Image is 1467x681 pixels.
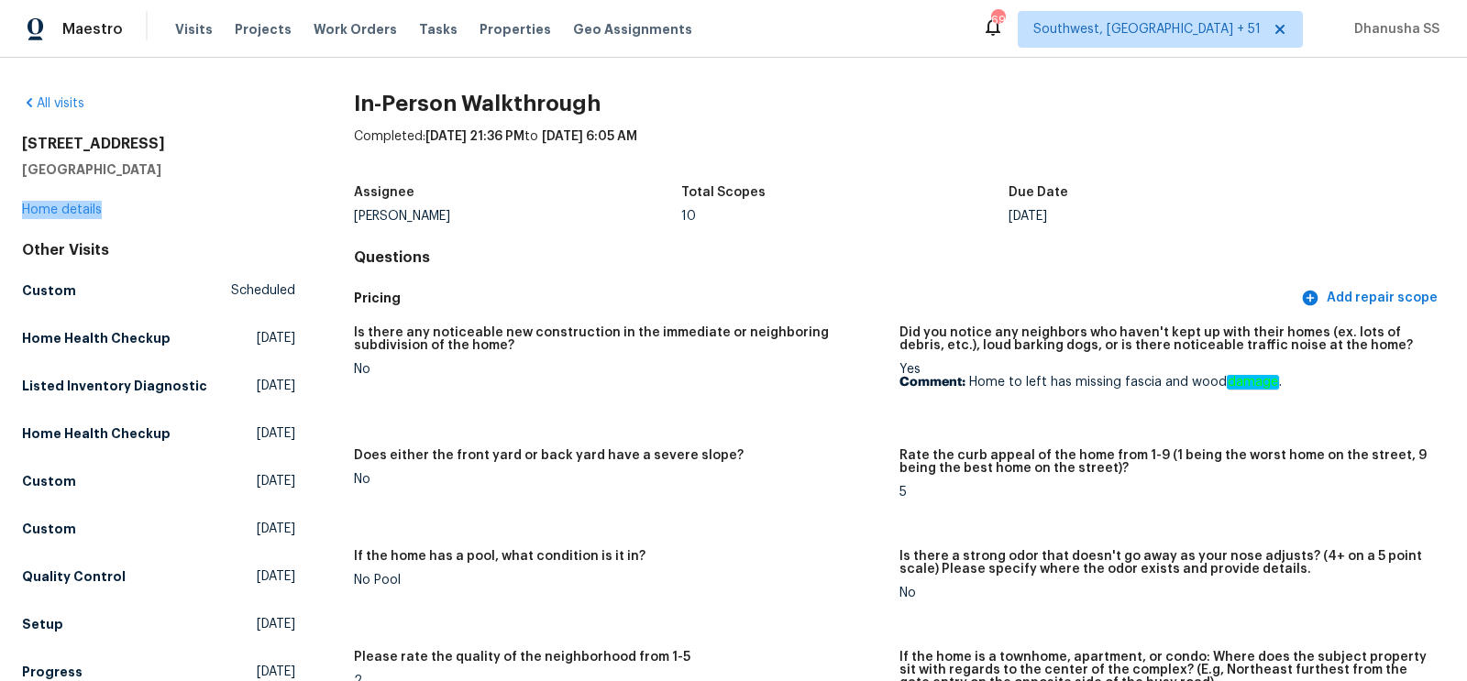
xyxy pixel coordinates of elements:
[681,210,1009,223] div: 10
[354,94,1445,113] h2: In-Person Walkthrough
[22,424,171,443] h5: Home Health Checkup
[899,363,1430,389] div: Yes
[899,326,1430,352] h5: Did you notice any neighbors who haven't kept up with their homes (ex. lots of debris, etc.), lou...
[22,369,295,402] a: Listed Inventory Diagnostic[DATE]
[22,377,207,395] h5: Listed Inventory Diagnostic
[257,329,295,347] span: [DATE]
[354,127,1445,175] div: Completed: to
[542,130,637,143] span: [DATE] 6:05 AM
[480,20,551,38] span: Properties
[1009,210,1336,223] div: [DATE]
[1227,375,1279,390] em: damage
[1297,281,1445,315] button: Add repair scope
[899,376,965,389] b: Comment:
[899,449,1430,475] h5: Rate the curb appeal of the home from 1-9 (1 being the worst home on the street, 9 being the best...
[22,663,83,681] h5: Progress
[899,550,1430,576] h5: Is there a strong odor that doesn't go away as your nose adjusts? (4+ on a 5 point scale) Please ...
[991,11,1004,29] div: 694
[22,329,171,347] h5: Home Health Checkup
[231,281,295,300] span: Scheduled
[257,377,295,395] span: [DATE]
[1305,287,1438,310] span: Add repair scope
[22,160,295,179] h5: [GEOGRAPHIC_DATA]
[22,615,63,633] h5: Setup
[419,23,458,36] span: Tasks
[899,376,1430,389] p: Home to left has missing fascia and wood .
[22,281,76,300] h5: Custom
[1033,20,1261,38] span: Southwest, [GEOGRAPHIC_DATA] + 51
[22,520,76,538] h5: Custom
[22,274,295,307] a: CustomScheduled
[257,615,295,633] span: [DATE]
[1347,20,1439,38] span: Dhanusha SS
[681,186,766,199] h5: Total Scopes
[257,472,295,490] span: [DATE]
[354,248,1445,267] h4: Questions
[22,608,295,641] a: Setup[DATE]
[22,203,102,216] a: Home details
[22,567,126,586] h5: Quality Control
[22,512,295,545] a: Custom[DATE]
[425,130,524,143] span: [DATE] 21:36 PM
[354,651,690,664] h5: Please rate the quality of the neighborhood from 1-5
[257,663,295,681] span: [DATE]
[354,449,744,462] h5: Does either the front yard or back yard have a severe slope?
[22,472,76,490] h5: Custom
[354,473,885,486] div: No
[354,326,885,352] h5: Is there any noticeable new construction in the immediate or neighboring subdivision of the home?
[22,97,84,110] a: All visits
[354,574,885,587] div: No Pool
[354,210,681,223] div: [PERSON_NAME]
[257,424,295,443] span: [DATE]
[899,587,1430,599] div: No
[235,20,292,38] span: Projects
[22,465,295,498] a: Custom[DATE]
[257,567,295,586] span: [DATE]
[257,520,295,538] span: [DATE]
[62,20,123,38] span: Maestro
[354,550,645,563] h5: If the home has a pool, what condition is it in?
[22,322,295,355] a: Home Health Checkup[DATE]
[573,20,692,38] span: Geo Assignments
[22,417,295,450] a: Home Health Checkup[DATE]
[314,20,397,38] span: Work Orders
[1009,186,1068,199] h5: Due Date
[899,486,1430,499] div: 5
[354,363,885,376] div: No
[22,560,295,593] a: Quality Control[DATE]
[22,241,295,259] div: Other Visits
[354,186,414,199] h5: Assignee
[354,289,1297,308] h5: Pricing
[22,135,295,153] h2: [STREET_ADDRESS]
[175,20,213,38] span: Visits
